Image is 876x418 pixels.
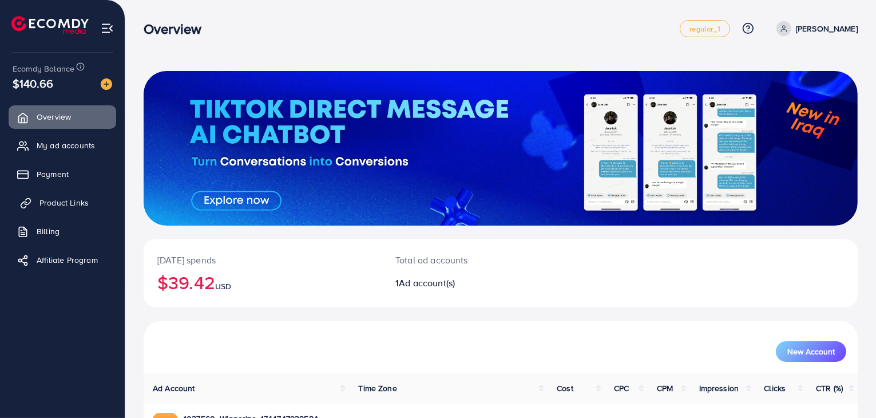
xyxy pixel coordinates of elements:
img: logo [11,16,89,34]
button: New Account [776,341,846,362]
img: image [101,78,112,90]
p: [PERSON_NAME] [796,22,858,36]
span: $140.66 [13,75,53,92]
span: New Account [787,348,835,356]
span: Payment [37,168,69,180]
span: Ecomdy Balance [13,63,74,74]
span: CPC [614,382,629,394]
span: Clicks [764,382,786,394]
span: Affiliate Program [37,254,98,266]
a: Payment [9,163,116,186]
span: Ad Account [153,382,195,394]
img: menu [101,22,114,35]
a: My ad accounts [9,134,116,157]
span: regular_1 [689,25,720,33]
h2: $39.42 [157,271,368,293]
a: regular_1 [680,20,730,37]
a: Affiliate Program [9,249,116,271]
a: Overview [9,105,116,128]
span: Impression [699,382,739,394]
a: Billing [9,220,116,243]
span: Billing [37,226,60,237]
span: CTR (%) [816,382,843,394]
span: Product Links [39,197,89,208]
span: Cost [557,382,573,394]
span: Ad account(s) [399,277,455,289]
span: Overview [37,111,71,123]
span: Time Zone [358,382,397,394]
p: [DATE] spends [157,253,368,267]
a: Product Links [9,191,116,214]
span: CPM [657,382,673,394]
span: USD [215,281,231,292]
a: [PERSON_NAME] [772,21,858,36]
span: My ad accounts [37,140,95,151]
h2: 1 [395,278,546,289]
p: Total ad accounts [395,253,546,267]
h3: Overview [144,21,211,37]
